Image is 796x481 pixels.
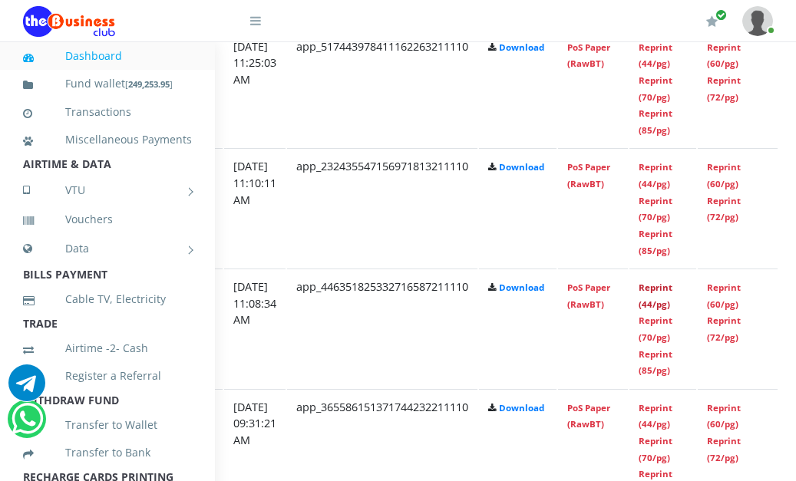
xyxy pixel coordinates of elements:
a: Reprint (72/pg) [707,195,741,223]
a: Reprint (44/pg) [639,402,672,430]
a: Transactions [23,94,192,130]
span: Renew/Upgrade Subscription [715,9,727,21]
a: Vouchers [23,202,192,237]
a: Airtime -2- Cash [23,331,192,366]
a: Chat for support [12,412,43,437]
a: Transfer to Bank [23,435,192,470]
a: Dashboard [23,38,192,74]
img: Logo [23,6,115,37]
a: Miscellaneous Payments [23,122,192,157]
td: [DATE] 11:08:34 AM [224,269,286,387]
a: Reprint (44/pg) [639,282,672,310]
small: [ ] [125,78,173,90]
td: [DATE] 11:10:11 AM [224,148,286,267]
a: Reprint (60/pg) [707,282,741,310]
a: Download [499,161,544,173]
td: app_517443978411162263211110 [287,28,477,147]
a: PoS Paper (RawBT) [567,161,610,189]
img: User [742,6,773,36]
a: Reprint (72/pg) [707,315,741,343]
a: Reprint (72/pg) [707,74,741,103]
a: Cable TV, Electricity [23,282,192,317]
b: 249,253.95 [128,78,170,90]
a: Register a Referral [23,358,192,394]
a: Fund wallet[249,253.95] [23,66,192,102]
a: Reprint (85/pg) [639,228,672,256]
a: Reprint (70/pg) [639,315,672,343]
a: Chat for support [8,376,45,401]
a: VTU [23,171,192,209]
a: Reprint (70/pg) [639,74,672,103]
td: app_446351825332716587211110 [287,269,477,387]
a: Data [23,229,192,268]
a: Transfer to Wallet [23,407,192,443]
a: Reprint (70/pg) [639,195,672,223]
a: Reprint (85/pg) [639,107,672,136]
a: Download [499,41,544,53]
i: Renew/Upgrade Subscription [706,15,718,28]
a: Reprint (70/pg) [639,435,672,463]
td: app_232435547156971813211110 [287,148,477,267]
a: Reprint (85/pg) [639,348,672,377]
td: [DATE] 11:25:03 AM [224,28,286,147]
a: Download [499,402,544,413]
a: Reprint (44/pg) [639,161,672,189]
a: Reprint (60/pg) [707,161,741,189]
a: Reprint (60/pg) [707,402,741,430]
a: Download [499,282,544,293]
a: PoS Paper (RawBT) [567,402,610,430]
a: Reprint (72/pg) [707,435,741,463]
a: PoS Paper (RawBT) [567,282,610,310]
